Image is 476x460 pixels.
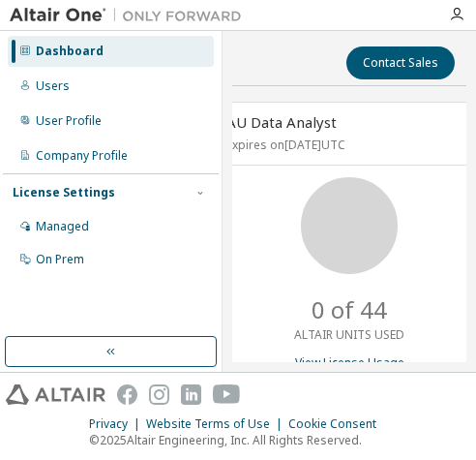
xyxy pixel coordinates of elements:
div: Dashboard [36,44,104,59]
div: Company Profile [36,148,128,164]
div: License Settings [13,185,115,200]
img: altair_logo.svg [6,384,105,405]
span: AU Data Analyst [226,112,337,132]
div: Users [36,78,70,94]
button: Contact Sales [346,46,455,79]
div: Cookie Consent [288,416,388,432]
p: Expires on [DATE] UTC [226,137,467,153]
p: 0 of 44 [312,293,387,326]
p: ALTAIR UNITS USED [294,326,404,343]
div: On Prem [36,252,84,267]
div: Managed [36,219,89,234]
div: Privacy [89,416,146,432]
img: linkedin.svg [181,384,201,405]
div: Website Terms of Use [146,416,288,432]
img: Altair One [10,6,252,25]
a: View License Usage [295,354,404,371]
p: © 2025 Altair Engineering, Inc. All Rights Reserved. [89,432,388,448]
img: youtube.svg [213,384,241,405]
div: User Profile [36,113,102,129]
img: facebook.svg [117,384,137,405]
img: instagram.svg [149,384,169,405]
